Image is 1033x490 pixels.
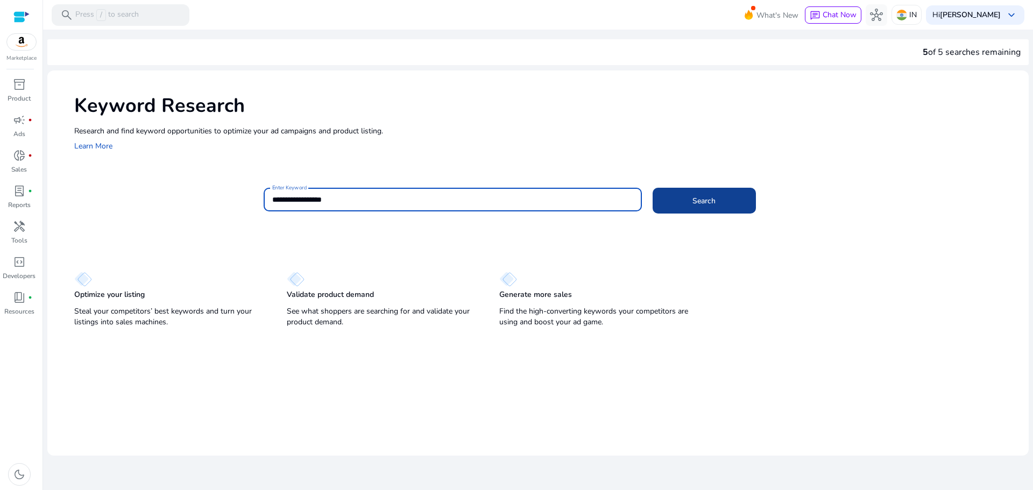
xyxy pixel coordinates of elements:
[932,11,1001,19] p: Hi
[74,141,112,151] a: Learn More
[60,9,73,22] span: search
[11,236,27,245] p: Tools
[7,34,36,50] img: amazon.svg
[28,118,32,122] span: fiber_manual_record
[8,200,31,210] p: Reports
[74,289,145,300] p: Optimize your listing
[923,46,928,58] span: 5
[28,153,32,158] span: fiber_manual_record
[8,94,31,103] p: Product
[74,306,265,328] p: Steal your competitors’ best keywords and turn your listings into sales machines.
[28,295,32,300] span: fiber_manual_record
[13,291,26,304] span: book_4
[28,189,32,193] span: fiber_manual_record
[909,5,917,24] p: IN
[287,272,305,287] img: diamond.svg
[1005,9,1018,22] span: keyboard_arrow_down
[13,468,26,481] span: dark_mode
[823,10,857,20] span: Chat Now
[13,255,26,268] span: code_blocks
[866,4,887,26] button: hub
[75,9,139,21] p: Press to search
[499,272,517,287] img: diamond.svg
[692,195,716,207] span: Search
[11,165,27,174] p: Sales
[805,6,861,24] button: chatChat Now
[653,188,756,214] button: Search
[499,306,690,328] p: Find the high-converting keywords your competitors are using and boost your ad game.
[940,10,1001,20] b: [PERSON_NAME]
[756,6,798,25] span: What's New
[74,125,1018,137] p: Research and find keyword opportunities to optimize your ad campaigns and product listing.
[13,129,25,139] p: Ads
[74,94,1018,117] h1: Keyword Research
[6,54,37,62] p: Marketplace
[13,149,26,162] span: donut_small
[13,113,26,126] span: campaign
[13,78,26,91] span: inventory_2
[810,10,820,21] span: chat
[287,289,374,300] p: Validate product demand
[499,289,572,300] p: Generate more sales
[3,271,36,281] p: Developers
[287,306,478,328] p: See what shoppers are searching for and validate your product demand.
[923,46,1021,59] div: of 5 searches remaining
[870,9,883,22] span: hub
[74,272,92,287] img: diamond.svg
[13,220,26,233] span: handyman
[96,9,106,21] span: /
[272,184,307,191] mat-label: Enter Keyword
[13,184,26,197] span: lab_profile
[896,10,907,20] img: in.svg
[4,307,34,316] p: Resources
